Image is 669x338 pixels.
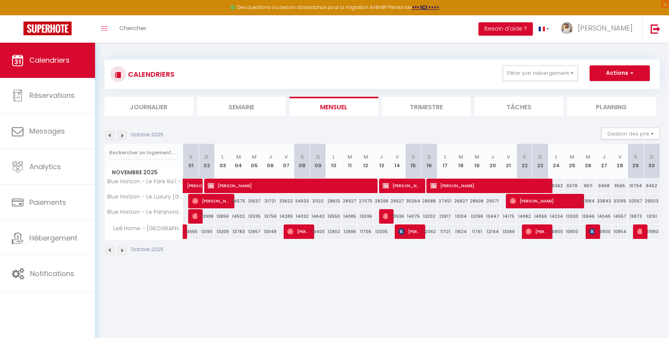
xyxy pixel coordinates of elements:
[131,246,164,253] p: Octobre 2025
[183,224,199,239] div: 13665
[230,144,246,179] th: 04
[290,97,378,116] li: Mensuel
[421,144,437,179] th: 16
[589,224,595,239] span: [PERSON_NAME]
[475,153,479,161] abbr: M
[398,224,420,239] span: [PERSON_NAME]
[549,224,565,239] div: 10800
[564,179,580,193] div: 9378
[590,65,650,81] button: Actions
[596,209,612,224] div: 14045
[199,209,215,224] div: 13988
[612,144,628,179] th: 28
[555,15,642,43] a: ... [PERSON_NAME]
[453,209,469,224] div: 13104
[485,144,501,179] th: 20
[650,153,654,161] abbr: D
[113,15,152,43] a: Chercher
[208,178,374,193] span: [PERSON_NAME]
[501,209,517,224] div: 14175
[131,131,164,139] p: Octobre 2025
[612,179,628,193] div: 9565
[651,24,660,34] img: logout
[469,194,485,208] div: 28608
[596,224,612,239] div: 10800
[374,194,390,208] div: 28296
[278,144,294,179] th: 07
[578,23,633,33] span: [PERSON_NAME]
[485,209,501,224] div: 13447
[183,179,199,193] a: [PERSON_NAME] Tsing
[382,97,471,116] li: Trimestre
[596,179,612,193] div: 9468
[246,224,263,239] div: 12657
[284,153,288,161] abbr: V
[230,209,246,224] div: 14502
[469,209,485,224] div: 13266
[326,194,342,208] div: 28613
[294,209,310,224] div: 14032
[532,144,549,179] th: 23
[596,144,612,179] th: 27
[453,144,469,179] th: 18
[453,194,469,208] div: 26827
[278,209,294,224] div: 14289
[602,153,606,161] abbr: J
[30,269,74,278] span: Notifications
[358,144,374,179] th: 12
[437,209,453,224] div: 12817
[516,144,532,179] th: 22
[358,209,374,224] div: 13036
[126,65,174,83] h3: CALENDRIERS
[475,97,563,116] li: Tâches
[430,178,548,193] span: [PERSON_NAME]
[628,179,644,193] div: 10794
[618,153,622,161] abbr: V
[564,209,580,224] div: 13330
[342,194,358,208] div: 28927
[580,144,596,179] th: 26
[405,194,421,208] div: 30264
[215,209,231,224] div: 13856
[263,209,279,224] div: 13756
[316,153,320,161] abbr: D
[389,144,405,179] th: 14
[586,153,590,161] abbr: M
[628,144,644,179] th: 29
[192,209,198,224] span: [PERSON_NAME]
[634,153,637,161] abbr: S
[405,209,421,224] div: 14075
[310,194,326,208] div: 31122
[183,224,187,239] a: [PERSON_NAME]
[199,224,215,239] div: 13190
[501,224,517,239] div: 13066
[119,24,146,32] span: Chercher
[485,194,501,208] div: 29071
[363,153,368,161] abbr: M
[612,224,628,239] div: 10854
[342,224,358,239] div: 12896
[469,144,485,179] th: 19
[549,179,565,193] div: 10362
[246,144,263,179] th: 05
[516,209,532,224] div: 14982
[421,194,437,208] div: 28088
[278,194,294,208] div: 33622
[525,224,547,239] span: [PERSON_NAME]
[106,209,184,215] span: Blue Horizon - Le Paranorama Moeara
[197,97,286,116] li: Semaine
[310,144,326,179] th: 09
[106,179,184,184] span: Blue Horizon - Le Fare Ra'i - Jacuzzi - Jardin
[358,224,374,239] div: 11706
[628,209,644,224] div: 13873
[421,224,437,239] div: 12062
[570,153,574,161] abbr: M
[192,193,230,208] span: [PERSON_NAME]
[29,90,75,100] span: Réservations
[389,194,405,208] div: 29927
[106,224,184,233] span: Leili Home - [GEOGRAPHIC_DATA]
[29,197,66,207] span: Paiements
[405,144,421,179] th: 15
[294,144,310,179] th: 08
[567,97,656,116] li: Planning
